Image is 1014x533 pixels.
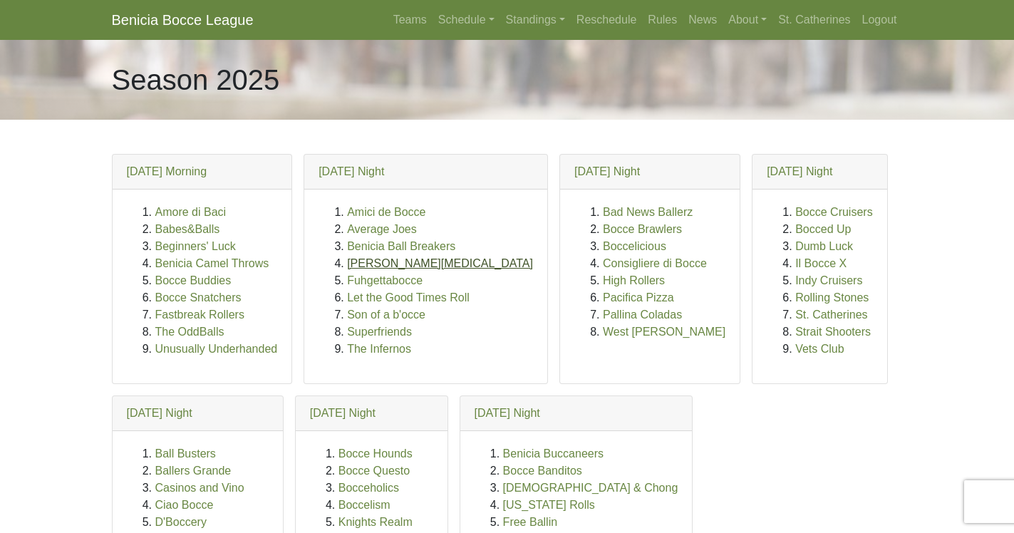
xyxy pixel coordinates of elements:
a: Benicia Bocce League [112,6,254,34]
a: [DATE] Night [574,165,640,177]
a: Schedule [433,6,500,34]
a: Fastbreak Rollers [155,309,244,321]
a: Ball Busters [155,447,216,460]
a: Knights Realm [338,516,413,528]
a: The OddBalls [155,326,224,338]
a: Unusually Underhanded [155,343,278,355]
a: Bocce Cruisers [795,206,872,218]
a: Amore di Baci [155,206,227,218]
a: Superfriends [347,326,412,338]
a: Ballers Grande [155,465,232,477]
a: High Rollers [603,274,665,286]
a: Ciao Bocce [155,499,214,511]
a: Consigliere di Bocce [603,257,707,269]
a: [DATE] Night [475,407,540,419]
a: Standings [500,6,571,34]
a: Logout [857,6,903,34]
a: [DEMOGRAPHIC_DATA] & Chong [503,482,678,494]
a: Strait Shooters [795,326,871,338]
a: Rules [642,6,683,34]
a: Bocce Buddies [155,274,232,286]
a: Rolling Stones [795,291,869,304]
a: Bocce Hounds [338,447,413,460]
a: Benicia Camel Throws [155,257,269,269]
a: St. Catherines [795,309,867,321]
a: Son of a b'occe [347,309,425,321]
a: Babes&Balls [155,223,220,235]
a: [PERSON_NAME][MEDICAL_DATA] [347,257,533,269]
a: Benicia Buccaneers [503,447,604,460]
a: [DATE] Night [767,165,832,177]
a: Reschedule [571,6,643,34]
a: Indy Cruisers [795,274,862,286]
a: Boccelism [338,499,390,511]
a: Pallina Coladas [603,309,682,321]
a: St. Catherines [772,6,856,34]
a: The Infernos [347,343,411,355]
a: Bocce Snatchers [155,291,242,304]
a: Bocce Questo [338,465,410,477]
a: News [683,6,723,34]
a: Casinos and Vino [155,482,244,494]
a: Pacifica Pizza [603,291,674,304]
a: Let the Good Times Roll [347,291,470,304]
a: [DATE] Morning [127,165,207,177]
a: Benicia Ball Breakers [347,240,455,252]
a: Vets Club [795,343,844,355]
a: Bocce Banditos [503,465,582,477]
a: [US_STATE] Rolls [503,499,595,511]
a: [DATE] Night [127,407,192,419]
a: Bocced Up [795,223,851,235]
a: Average Joes [347,223,417,235]
a: Beginners' Luck [155,240,236,252]
a: [DATE] Night [310,407,376,419]
a: Boccelicious [603,240,666,252]
a: [DATE] Night [319,165,384,177]
a: D'Boccery [155,516,207,528]
a: About [723,6,772,34]
a: West [PERSON_NAME] [603,326,725,338]
a: Fuhgettabocce [347,274,423,286]
a: Teams [388,6,433,34]
a: Free Ballin [503,516,557,528]
a: Bocce Brawlers [603,223,682,235]
a: Dumb Luck [795,240,853,252]
a: Il Bocce X [795,257,847,269]
a: Bad News Ballerz [603,206,693,218]
h1: Season 2025 [112,63,280,97]
a: Amici de Bocce [347,206,425,218]
a: Bocceholics [338,482,399,494]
